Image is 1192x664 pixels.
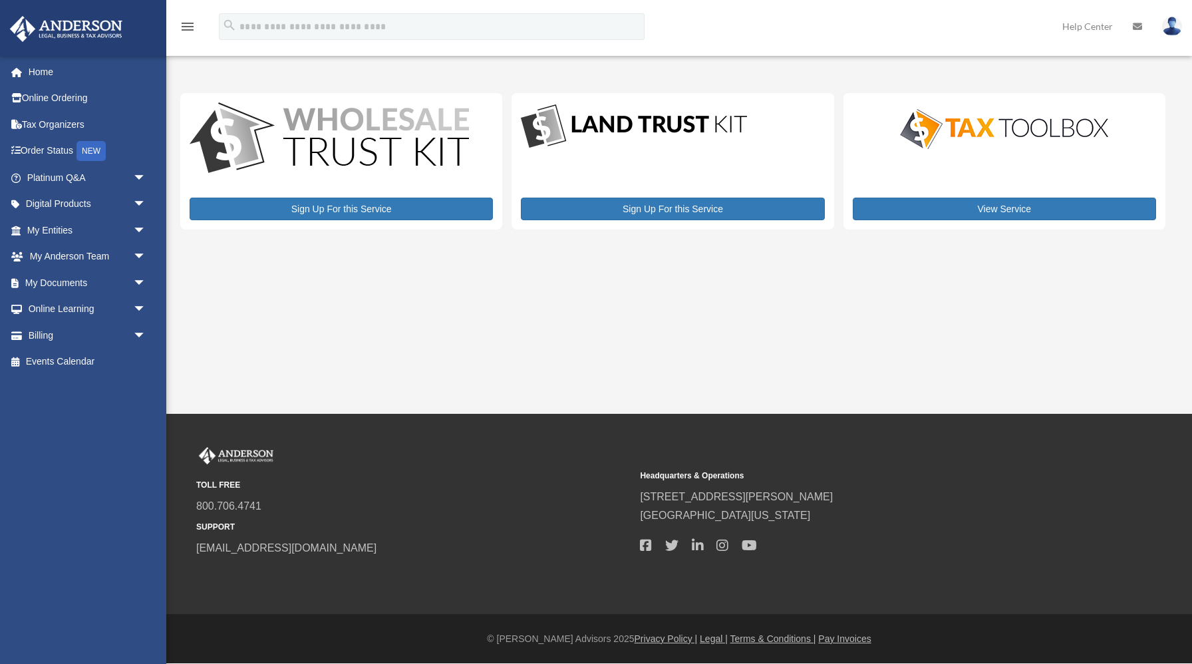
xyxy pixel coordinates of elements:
[640,510,810,521] a: [GEOGRAPHIC_DATA][US_STATE]
[9,164,166,191] a: Platinum Q&Aarrow_drop_down
[9,59,166,85] a: Home
[640,469,1074,483] small: Headquarters & Operations
[196,500,261,512] a: 800.706.4741
[222,18,237,33] i: search
[133,296,160,323] span: arrow_drop_down
[9,349,166,375] a: Events Calendar
[6,16,126,42] img: Anderson Advisors Platinum Portal
[196,478,631,492] small: TOLL FREE
[76,141,106,161] div: NEW
[9,111,166,138] a: Tax Organizers
[133,191,160,218] span: arrow_drop_down
[818,633,871,644] a: Pay Invoices
[133,244,160,271] span: arrow_drop_down
[521,198,824,220] a: Sign Up For this Service
[9,191,160,218] a: Digital Productsarrow_drop_down
[1162,17,1182,36] img: User Pic
[196,447,276,464] img: Anderson Advisors Platinum Portal
[521,102,747,151] img: LandTrust_lgo-1.jpg
[700,633,728,644] a: Legal |
[635,633,698,644] a: Privacy Policy |
[9,244,166,270] a: My Anderson Teamarrow_drop_down
[180,19,196,35] i: menu
[730,633,816,644] a: Terms & Conditions |
[9,138,166,165] a: Order StatusNEW
[190,198,493,220] a: Sign Up For this Service
[9,217,166,244] a: My Entitiesarrow_drop_down
[133,269,160,297] span: arrow_drop_down
[133,164,160,192] span: arrow_drop_down
[9,322,166,349] a: Billingarrow_drop_down
[853,198,1156,220] a: View Service
[196,542,376,554] a: [EMAIL_ADDRESS][DOMAIN_NAME]
[133,217,160,244] span: arrow_drop_down
[190,102,469,176] img: WS-Trust-Kit-lgo-1.jpg
[166,631,1192,647] div: © [PERSON_NAME] Advisors 2025
[9,85,166,112] a: Online Ordering
[9,296,166,323] a: Online Learningarrow_drop_down
[196,520,631,534] small: SUPPORT
[133,322,160,349] span: arrow_drop_down
[9,269,166,296] a: My Documentsarrow_drop_down
[640,491,833,502] a: [STREET_ADDRESS][PERSON_NAME]
[180,23,196,35] a: menu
